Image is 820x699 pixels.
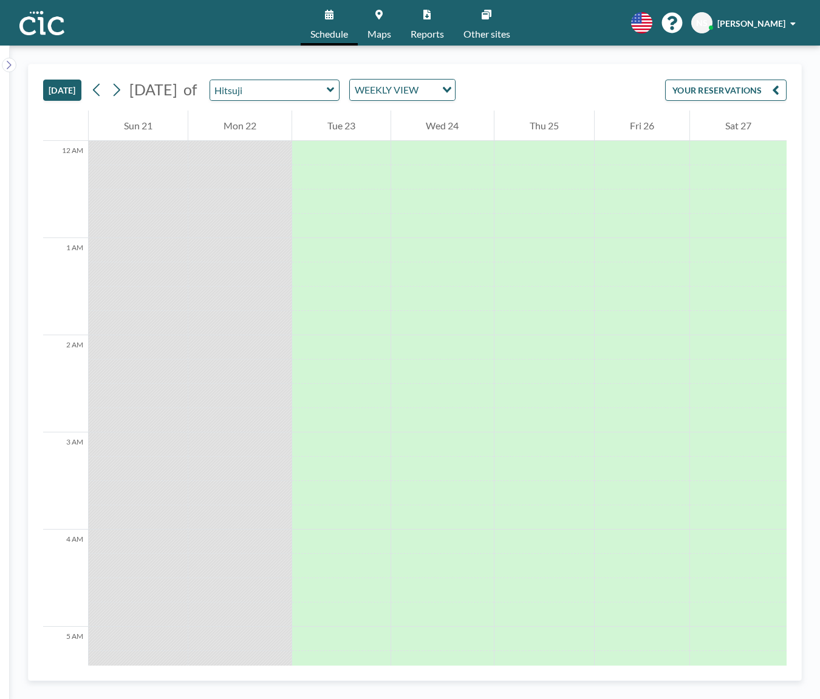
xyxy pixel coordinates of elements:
[43,80,81,101] button: [DATE]
[292,111,391,141] div: Tue 23
[463,29,510,39] span: Other sites
[494,111,594,141] div: Thu 25
[352,82,421,98] span: WEEKLY VIEW
[422,82,435,98] input: Search for option
[391,111,494,141] div: Wed 24
[43,432,88,530] div: 3 AM
[183,80,197,99] span: of
[188,111,292,141] div: Mon 22
[43,238,88,335] div: 1 AM
[43,141,88,238] div: 12 AM
[210,80,327,100] input: Hitsuji
[89,111,188,141] div: Sun 21
[690,111,787,141] div: Sat 27
[310,29,348,39] span: Schedule
[43,530,88,627] div: 4 AM
[350,80,455,100] div: Search for option
[367,29,391,39] span: Maps
[665,80,787,101] button: YOUR RESERVATIONS
[595,111,689,141] div: Fri 26
[411,29,444,39] span: Reports
[43,335,88,432] div: 2 AM
[19,11,64,35] img: organization-logo
[696,18,708,29] span: NS
[717,18,785,29] span: [PERSON_NAME]
[129,80,177,98] span: [DATE]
